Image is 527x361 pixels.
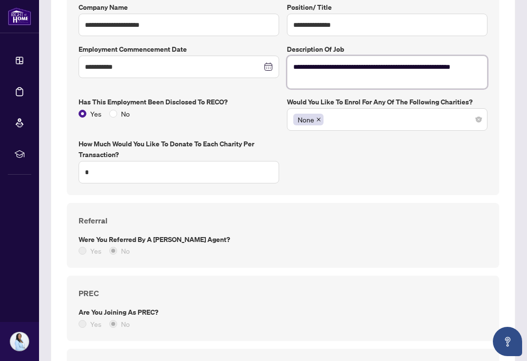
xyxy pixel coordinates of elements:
[79,44,279,55] label: Employment Commencement Date
[86,245,105,256] span: Yes
[79,2,279,13] label: Company Name
[79,234,487,245] label: Were you referred by a [PERSON_NAME] Agent?
[79,215,487,226] h4: Referral
[298,114,314,125] span: None
[79,139,279,160] label: How much would you like to donate to each charity per transaction?
[79,287,487,299] h4: PREC
[79,97,279,107] label: Has this employment been disclosed to RECO?
[86,319,105,329] span: Yes
[117,319,134,329] span: No
[287,44,487,55] label: Description of Job
[287,2,487,13] label: Position/ Title
[287,97,487,107] label: Would you like to enrol for any of the following charities?
[10,332,29,351] img: Profile Icon
[8,7,31,25] img: logo
[86,108,105,119] span: Yes
[117,245,134,256] span: No
[476,117,482,122] span: close-circle
[79,307,487,318] label: Are you joining as PREC?
[293,114,324,125] span: None
[316,117,321,122] span: close
[117,108,134,119] span: No
[493,327,522,356] button: Open asap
